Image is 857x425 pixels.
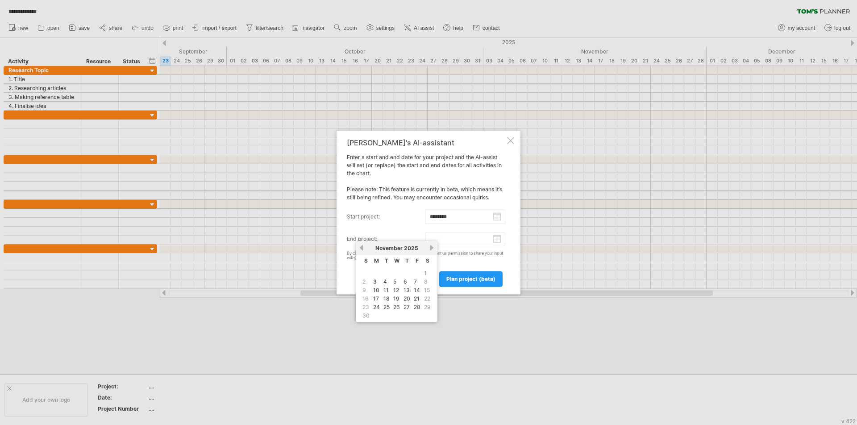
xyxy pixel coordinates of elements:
a: next [428,244,435,251]
td: this is a weekend day [361,303,371,311]
span: 29 [423,303,432,311]
td: this is a weekend day [423,278,432,285]
span: Friday [416,257,419,264]
td: this is a weekend day [361,295,371,302]
a: previous [358,244,365,251]
span: 23 [362,303,370,311]
div: Enter a start and end date for your project and the AI-assist will set (or replace) the start and... [347,139,505,287]
a: 4 [383,277,388,286]
span: 8 [423,277,428,286]
a: 21 [413,294,420,303]
td: this is a weekend day [423,286,432,294]
label: start project: [347,210,425,224]
span: 16 [362,294,370,303]
td: this is a weekend day [361,312,371,319]
a: 13 [403,286,411,294]
td: this is a weekend day [361,278,371,285]
td: this is a weekend day [423,295,432,302]
a: 20 [403,294,411,303]
a: 6 [403,277,408,286]
a: 14 [413,286,421,294]
span: Sunday [364,257,368,264]
a: 17 [372,294,380,303]
a: OpenAI [354,256,368,260]
a: 28 [413,303,421,311]
span: plan project (beta) [446,276,495,282]
td: this is a weekend day [361,286,371,294]
a: 11 [383,286,390,294]
span: Wednesday [394,257,399,264]
a: 24 [372,303,381,311]
span: November [375,245,403,252]
span: Monday [374,257,379,264]
a: 5 [392,277,397,286]
span: Thursday [405,257,409,264]
span: 2 [362,277,366,286]
span: 15 [423,286,431,294]
span: 9 [362,286,367,294]
span: 1 [423,269,428,277]
a: 26 [392,303,401,311]
span: Tuesday [385,257,388,264]
td: this is a weekend day [423,303,432,311]
a: 27 [403,303,411,311]
a: 7 [413,277,418,286]
span: 22 [423,294,431,303]
span: Saturday [426,257,429,264]
div: By clicking the 'plan project (beta)' button you grant us permission to share your input with for... [347,251,505,261]
a: 3 [372,277,378,286]
a: 10 [372,286,380,294]
a: 18 [383,294,391,303]
span: 2025 [404,245,418,252]
a: plan project (beta) [439,271,503,287]
a: 19 [392,294,400,303]
span: 30 [362,311,370,320]
td: this is a weekend day [423,269,432,277]
label: end project: [347,232,425,246]
a: 25 [383,303,391,311]
div: [PERSON_NAME]'s AI-assistant [347,139,505,147]
a: 12 [392,286,400,294]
